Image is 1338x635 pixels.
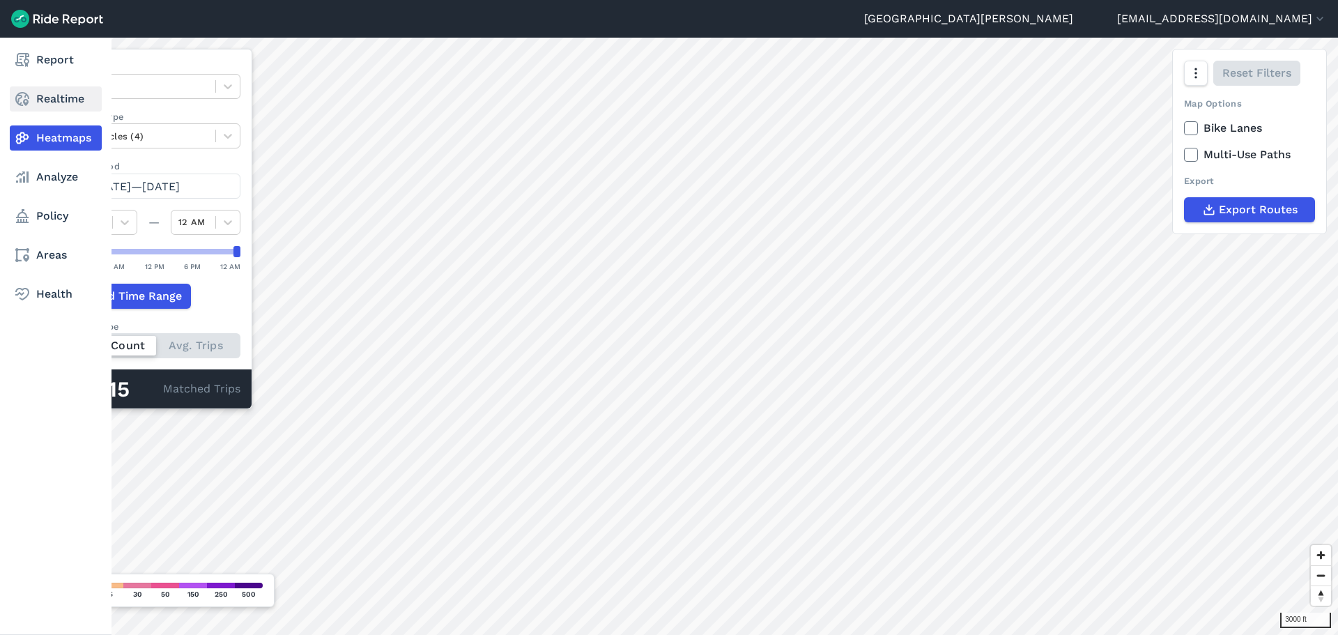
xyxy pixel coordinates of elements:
label: Vehicle Type [68,110,240,123]
div: 12 AM [220,260,240,273]
div: 3000 ft [1280,613,1331,628]
div: 6 AM [107,260,125,273]
a: Heatmaps [10,125,102,151]
button: Add Time Range [68,284,191,309]
button: Reset Filters [1213,61,1300,86]
button: [DATE]—[DATE] [68,174,240,199]
img: Ride Report [11,10,103,28]
span: Add Time Range [93,288,182,305]
div: Map Options [1184,97,1315,110]
div: 13,415 [68,381,163,399]
span: [DATE]—[DATE] [93,180,180,193]
button: Export Routes [1184,197,1315,222]
a: Health [10,282,102,307]
a: Realtime [10,86,102,112]
a: Analyze [10,165,102,190]
div: Export [1184,174,1315,188]
label: Bike Lanes [1184,120,1315,137]
button: [EMAIL_ADDRESS][DOMAIN_NAME] [1117,10,1327,27]
span: Reset Filters [1222,65,1291,82]
div: Count Type [68,320,240,333]
a: Policy [10,204,102,229]
a: Report [10,47,102,72]
div: 6 PM [184,260,201,273]
div: 12 PM [145,260,164,273]
button: Reset bearing to north [1311,586,1331,606]
a: [GEOGRAPHIC_DATA][PERSON_NAME] [864,10,1073,27]
canvas: Map [45,38,1338,635]
a: Areas [10,243,102,268]
label: Data Type [68,61,240,74]
div: Matched Trips [56,369,252,408]
span: Export Routes [1219,201,1298,218]
label: Multi-Use Paths [1184,146,1315,163]
label: Data Period [68,160,240,173]
button: Zoom in [1311,545,1331,565]
div: — [137,214,171,231]
button: Zoom out [1311,565,1331,586]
